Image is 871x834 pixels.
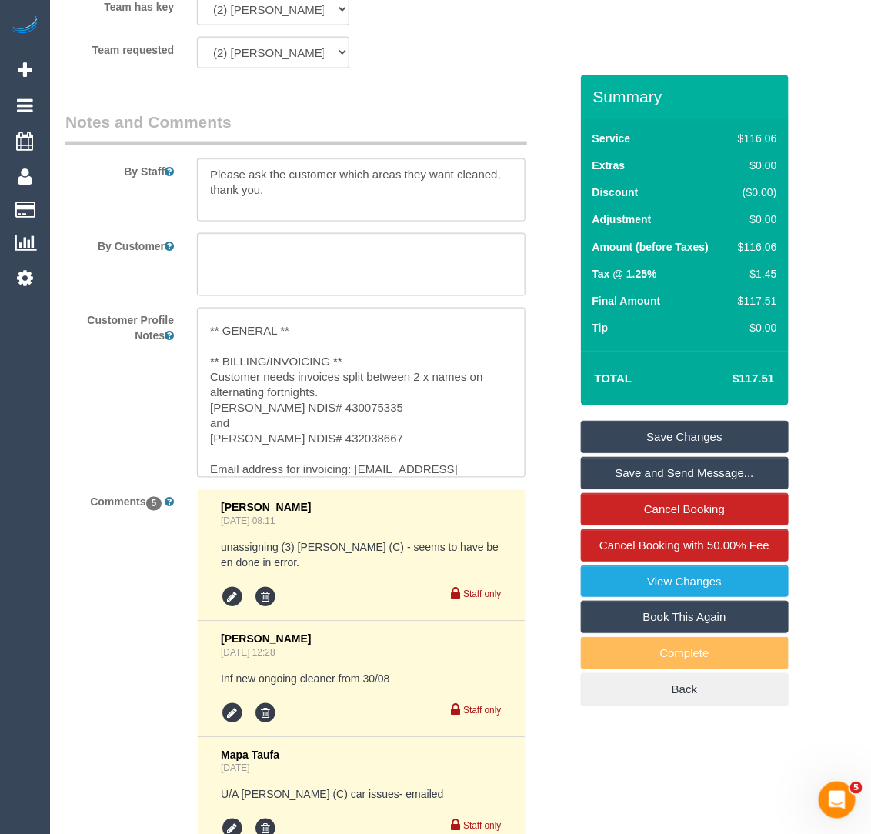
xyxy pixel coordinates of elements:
[221,763,249,774] a: [DATE]
[732,185,776,200] div: ($0.00)
[221,516,275,527] a: [DATE] 08:11
[592,185,639,200] label: Discount
[732,266,776,282] div: $1.45
[732,293,776,309] div: $117.51
[221,502,311,514] span: [PERSON_NAME]
[850,782,863,794] span: 5
[592,158,626,173] label: Extras
[686,372,774,385] h4: $117.51
[599,539,769,552] span: Cancel Booking with 50.00% Fee
[593,88,781,105] h3: Summary
[581,529,789,562] a: Cancel Booking with 50.00% Fee
[221,648,275,659] a: [DATE] 12:28
[732,239,776,255] div: $116.06
[54,308,185,344] label: Customer Profile Notes
[732,320,776,335] div: $0.00
[221,787,501,802] pre: U/A [PERSON_NAME] (C) car issues- emailed
[732,158,776,173] div: $0.00
[581,601,789,633] a: Book This Again
[592,293,661,309] label: Final Amount
[819,782,856,819] iframe: Intercom live chat
[581,457,789,489] a: Save and Send Message...
[9,15,40,37] img: Automaid Logo
[463,706,501,716] small: Staff only
[595,372,632,385] strong: Total
[54,37,185,58] label: Team requested
[221,540,501,571] pre: unassigning (3) [PERSON_NAME] (C) - seems to have been done in error.
[54,158,185,179] label: By Staff
[581,421,789,453] a: Save Changes
[581,565,789,598] a: View Changes
[463,589,501,600] small: Staff only
[592,266,657,282] label: Tax @ 1.25%
[592,131,631,146] label: Service
[146,497,162,511] span: 5
[54,233,185,254] label: By Customer
[592,239,709,255] label: Amount (before Taxes)
[221,749,279,762] span: Mapa Taufa
[221,672,501,687] pre: Inf new ongoing cleaner from 30/08
[592,212,652,227] label: Adjustment
[732,131,776,146] div: $116.06
[65,111,527,145] legend: Notes and Comments
[221,633,311,646] span: [PERSON_NAME]
[732,212,776,227] div: $0.00
[54,489,185,510] label: Comments
[581,673,789,706] a: Back
[592,320,609,335] label: Tip
[463,821,501,832] small: Staff only
[581,493,789,525] a: Cancel Booking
